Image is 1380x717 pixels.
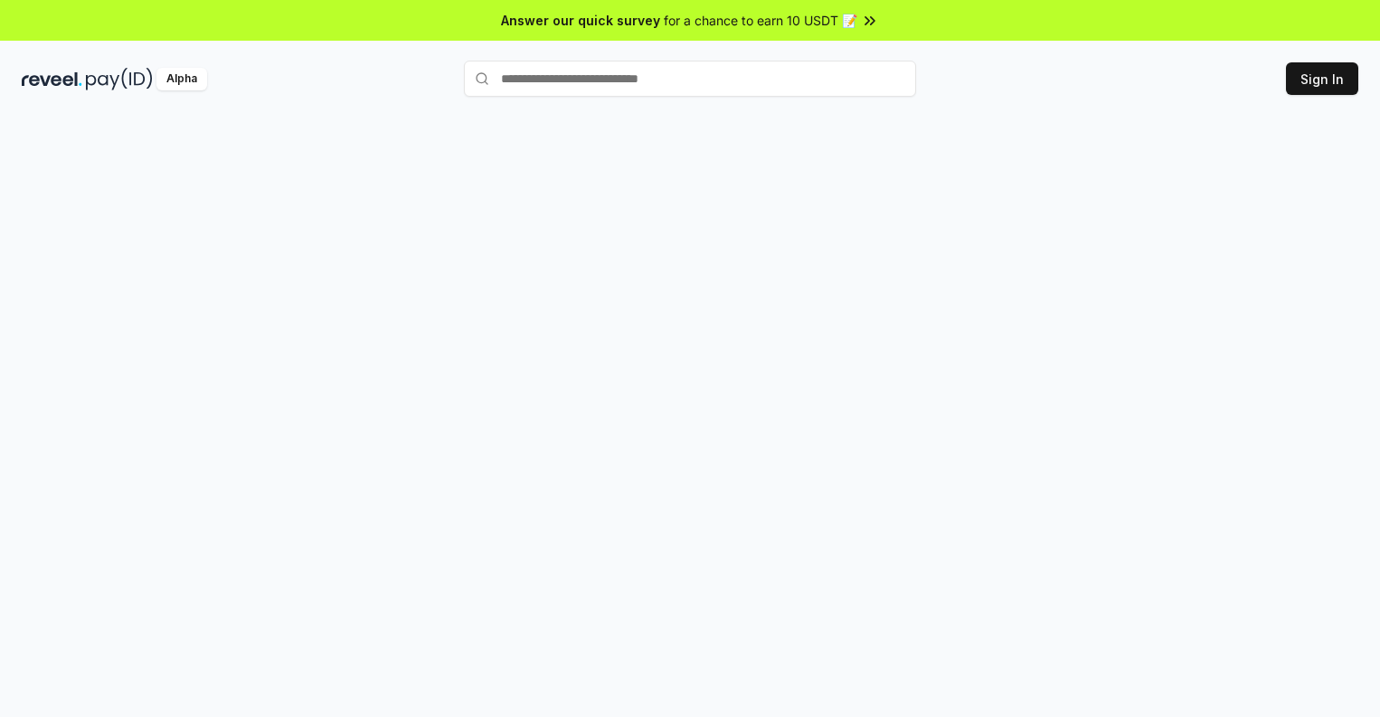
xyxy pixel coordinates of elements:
[1286,62,1358,95] button: Sign In
[86,68,153,90] img: pay_id
[156,68,207,90] div: Alpha
[501,11,660,30] span: Answer our quick survey
[664,11,857,30] span: for a chance to earn 10 USDT 📝
[22,68,82,90] img: reveel_dark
